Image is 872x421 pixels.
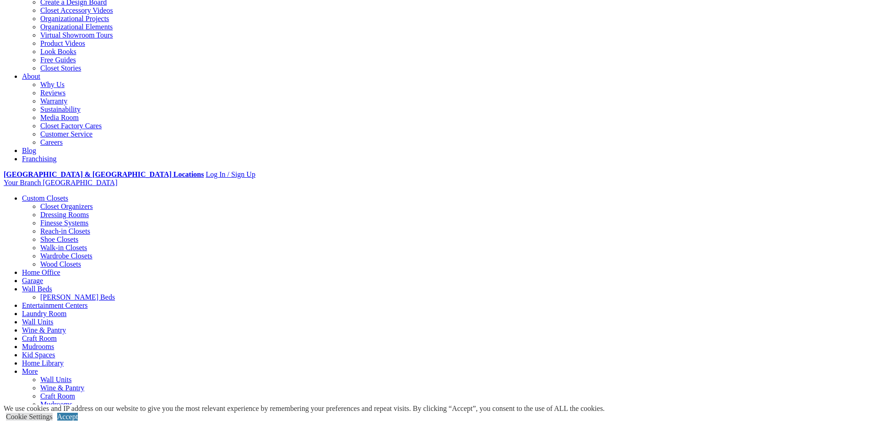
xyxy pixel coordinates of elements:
a: Sustainability [40,105,81,113]
a: Free Guides [40,56,76,64]
div: We use cookies and IP address on our website to give you the most relevant experience by remember... [4,405,605,413]
a: Closet Accessory Videos [40,6,113,14]
a: Wood Closets [40,260,81,268]
a: Entertainment Centers [22,301,88,309]
a: Mudrooms [22,343,54,350]
a: Careers [40,138,63,146]
a: Your Branch [GEOGRAPHIC_DATA] [4,179,118,186]
a: Wall Beds [22,285,52,293]
a: Wine & Pantry [22,326,66,334]
a: Product Videos [40,39,85,47]
a: Home Library [22,359,64,367]
a: Custom Closets [22,194,68,202]
a: Franchising [22,155,57,163]
a: Accept [57,413,78,421]
a: Craft Room [22,334,57,342]
a: Craft Room [40,392,75,400]
a: Home Office [22,268,60,276]
a: About [22,72,40,80]
a: Virtual Showroom Tours [40,31,113,39]
a: Look Books [40,48,76,55]
span: Your Branch [4,179,41,186]
a: Organizational Elements [40,23,113,31]
a: Finesse Systems [40,219,88,227]
a: Laundry Room [22,310,66,317]
a: Wardrobe Closets [40,252,92,260]
a: Mudrooms [40,400,72,408]
a: Kid Spaces [22,351,55,359]
a: Blog [22,147,36,154]
a: Log In / Sign Up [206,170,255,178]
a: Wall Units [40,376,71,383]
a: Warranty [40,97,67,105]
a: Media Room [40,114,79,121]
a: Customer Service [40,130,92,138]
a: Reviews [40,89,65,97]
a: Organizational Projects [40,15,109,22]
a: Why Us [40,81,65,88]
a: Dressing Rooms [40,211,89,219]
a: Reach-in Closets [40,227,90,235]
a: Shoe Closets [40,235,78,243]
a: Wine & Pantry [40,384,84,392]
a: More menu text will display only on big screen [22,367,38,375]
a: Cookie Settings [6,413,53,421]
a: Closet Organizers [40,202,93,210]
a: Garage [22,277,43,284]
a: Walk-in Closets [40,244,87,252]
a: Closet Stories [40,64,81,72]
a: [GEOGRAPHIC_DATA] & [GEOGRAPHIC_DATA] Locations [4,170,204,178]
a: Closet Factory Cares [40,122,102,130]
a: Wall Units [22,318,53,326]
span: [GEOGRAPHIC_DATA] [43,179,117,186]
a: [PERSON_NAME] Beds [40,293,115,301]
